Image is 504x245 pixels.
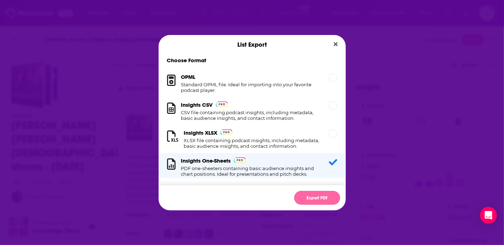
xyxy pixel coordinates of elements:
h3: Insights One-Sheets [181,157,231,164]
h1: Standard OPML file. Ideal for importing into your favorite podcast player. [181,82,320,93]
div: List Export [159,35,346,54]
img: Podchaser Pro [234,157,246,163]
div: Open Intercom Messenger [480,207,497,224]
h3: Insights XLSX [184,129,218,136]
h1: PDF one-sheeters containing basic audience insights and chart positions. Ideal for presentations ... [181,165,320,177]
button: Close [331,40,340,49]
h3: Insights CSV [181,101,213,108]
h1: CSV file containing podcast insights, including metadata, basic audience insights, and contact in... [181,110,320,121]
h1: Choose Format [159,57,346,64]
h1: XLSX file containing podcast insights, including metadata, basic audience insights, and contact i... [184,138,320,149]
img: Podchaser Pro [216,101,228,107]
h3: OPML [181,74,196,80]
button: Export PDF [294,191,340,205]
img: Podchaser Pro [220,129,233,135]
